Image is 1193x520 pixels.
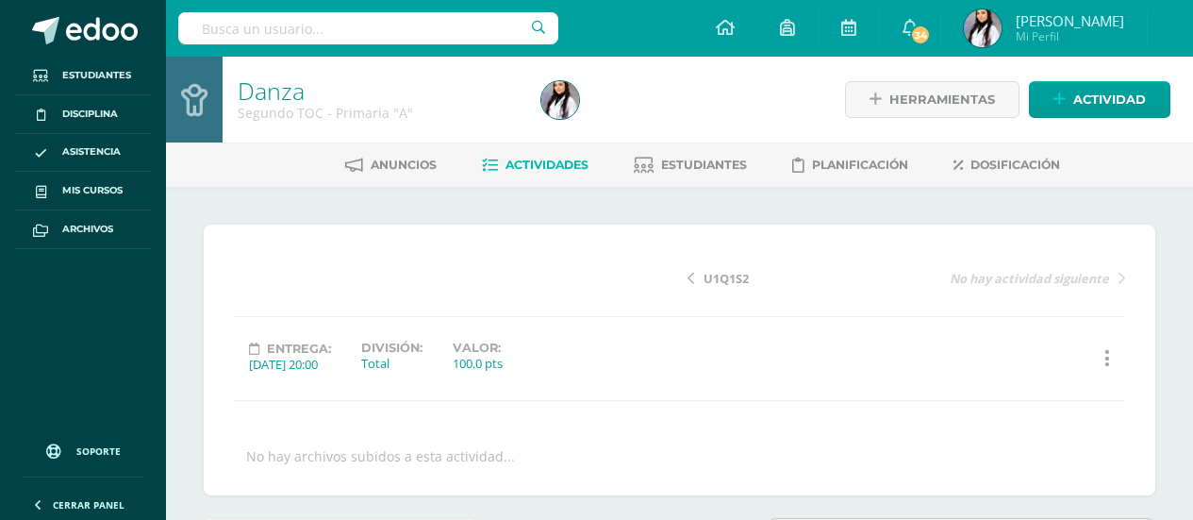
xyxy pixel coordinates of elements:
span: Actividad [1073,82,1146,117]
a: Estudiantes [634,150,747,180]
a: Asistencia [15,134,151,173]
a: Estudiantes [15,57,151,95]
span: Actividades [505,158,588,172]
span: Planificación [812,158,908,172]
div: 100.0 pts [453,355,503,372]
img: fc0dec26079b5c69f9e7313e8305d2d9.png [964,9,1002,47]
div: [DATE] 20:00 [249,356,331,373]
a: Actividad [1029,81,1170,118]
div: Segundo TOC - Primaria 'A' [238,104,519,122]
span: Entrega: [267,342,331,356]
span: Dosificación [970,158,1060,172]
a: U1Q1S2 [688,268,906,287]
span: Estudiantes [62,68,131,83]
a: Anuncios [345,150,437,180]
span: Mis cursos [62,183,123,198]
a: Danza [238,75,305,107]
div: Total [361,355,423,372]
a: Mis cursos [15,172,151,210]
span: Anuncios [371,158,437,172]
label: División: [361,341,423,355]
a: Soporte [23,426,143,472]
span: Asistencia [62,144,121,159]
span: 34 [910,25,931,45]
a: Disciplina [15,95,151,134]
h1: Danza [238,77,519,104]
span: No hay actividad siguiente [950,270,1109,287]
span: Estudiantes [661,158,747,172]
a: Planificación [792,150,908,180]
label: Valor: [453,341,503,355]
a: Dosificación [953,150,1060,180]
div: No hay archivos subidos a esta actividad... [246,447,515,465]
img: fc0dec26079b5c69f9e7313e8305d2d9.png [541,81,579,119]
span: Archivos [62,222,113,237]
span: [PERSON_NAME] [1016,11,1124,30]
input: Busca un usuario... [178,12,558,44]
span: Mi Perfil [1016,28,1124,44]
span: Disciplina [62,107,118,122]
a: Actividades [482,150,588,180]
span: Cerrar panel [53,498,124,512]
a: Herramientas [845,81,1019,118]
span: Soporte [76,445,121,458]
span: Herramientas [889,82,995,117]
span: U1Q1S2 [704,270,749,287]
a: Archivos [15,210,151,249]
